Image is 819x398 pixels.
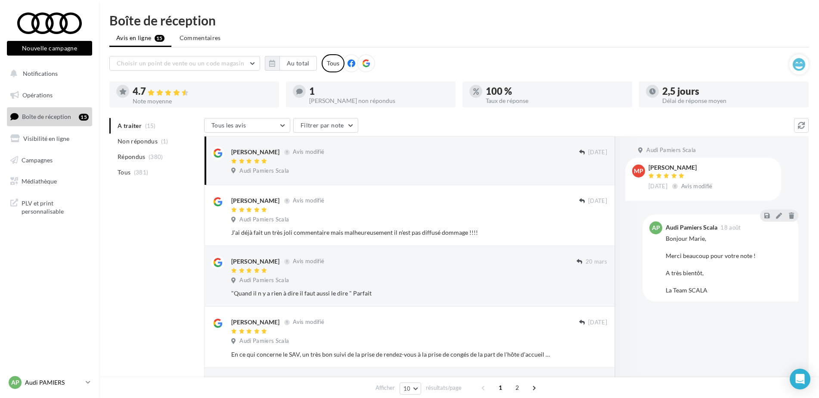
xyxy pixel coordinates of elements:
span: 20 mars [586,258,607,266]
button: Au total [265,56,317,71]
span: Notifications [23,70,58,77]
span: (381) [134,169,149,176]
span: Visibilité en ligne [23,135,69,142]
button: Tous les avis [204,118,290,133]
div: [PERSON_NAME] [231,148,279,156]
div: Note moyenne [133,98,272,104]
div: Bonjour Marie, Merci beaucoup pour votre note ! A très bientôt, La Team SCALA [666,234,791,295]
div: Délai de réponse moyen [662,98,802,104]
button: Au total [279,56,317,71]
button: Choisir un point de vente ou un code magasin [109,56,260,71]
span: Avis modifié [293,258,324,265]
span: Opérations [22,91,53,99]
span: Audi Pamiers Scala [239,337,289,345]
span: Répondus [118,152,146,161]
span: Médiathèque [22,177,57,185]
button: Nouvelle campagne [7,41,92,56]
div: [PERSON_NAME] [231,257,279,266]
div: [PERSON_NAME] [231,318,279,326]
a: Campagnes [5,151,94,169]
div: [PERSON_NAME] non répondus [309,98,449,104]
button: Filtrer par note [293,118,358,133]
button: Notifications [5,65,90,83]
div: 1 [309,87,449,96]
span: 2 [510,381,524,395]
span: PLV et print personnalisable [22,197,89,216]
span: 10 [403,385,411,392]
div: "Quand il n y a rien à dire il faut aussi le dire " Parfait [231,289,551,298]
div: Open Intercom Messenger [790,369,810,389]
span: AP [652,224,660,232]
span: [DATE] [648,183,667,190]
div: En ce qui concerne le SAV, un très bon suivi de la prise de rendez-vous à la prise de congés de l... [231,350,551,359]
div: 15 [79,114,89,121]
div: Boîte de réception [109,14,809,27]
span: Tous les avis [211,121,246,129]
a: Médiathèque [5,172,94,190]
span: AP [11,378,19,387]
span: Campagnes [22,156,53,163]
div: 2,5 jours [662,87,802,96]
div: 4.7 [133,87,272,96]
a: AP Audi PAMIERS [7,374,92,391]
span: Avis modifié [293,319,324,326]
span: Avis modifié [293,197,324,204]
a: Opérations [5,86,94,104]
div: 100 % [486,87,625,96]
span: 18 août [720,225,741,230]
span: Audi Pamiers Scala [239,277,289,284]
a: Visibilité en ligne [5,130,94,148]
span: Avis modifié [293,149,324,155]
span: Boîte de réception [22,113,71,120]
span: Audi Pamiers Scala [646,146,696,154]
a: PLV et print personnalisable [5,194,94,219]
span: Tous [118,168,130,177]
p: Audi PAMIERS [25,378,82,387]
span: résultats/page [426,384,462,392]
span: Avis modifié [681,183,713,190]
div: J'ai déjà fait un très joli commentaire mais malheureusement il n'est pas diffusé dommage !!!! [231,228,551,237]
span: [DATE] [588,149,607,156]
span: Non répondus [118,137,158,146]
span: Afficher [375,384,395,392]
span: (380) [149,153,163,160]
div: Audi Pamiers Scala [666,224,717,230]
div: Taux de réponse [486,98,625,104]
span: [DATE] [588,197,607,205]
span: MP [634,167,643,175]
div: [PERSON_NAME] [231,196,279,205]
div: Tous [322,54,344,72]
span: [DATE] [588,319,607,326]
span: Commentaires [180,34,221,42]
span: Audi Pamiers Scala [239,216,289,224]
a: Boîte de réception15 [5,107,94,126]
span: (1) [161,138,168,145]
span: Choisir un point de vente ou un code magasin [117,59,244,67]
div: [PERSON_NAME] [648,165,714,171]
button: 10 [400,382,422,395]
span: 1 [493,381,507,395]
span: Audi Pamiers Scala [239,167,289,175]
